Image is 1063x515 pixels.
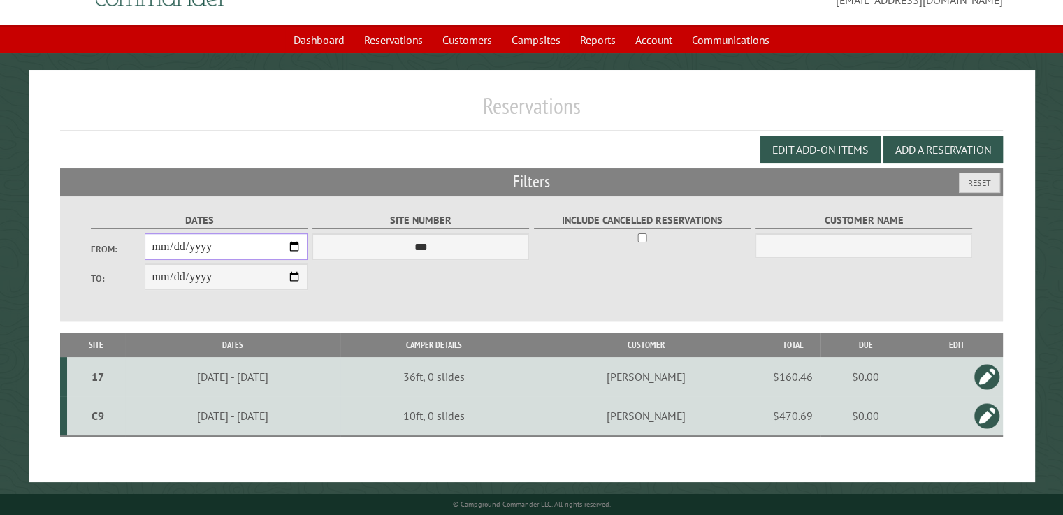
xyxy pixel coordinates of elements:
div: [DATE] - [DATE] [127,370,338,384]
label: Dates [91,212,308,229]
label: To: [91,272,145,285]
label: Include Cancelled Reservations [534,212,751,229]
label: Customer Name [755,212,973,229]
button: Edit Add-on Items [760,136,881,163]
td: [PERSON_NAME] [528,396,765,436]
a: Customers [434,27,500,53]
small: © Campground Commander LLC. All rights reserved. [453,500,611,509]
div: 17 [73,370,123,384]
th: Edit [911,333,1003,357]
td: 10ft, 0 slides [340,396,528,436]
label: From: [91,242,145,256]
th: Site [67,333,125,357]
button: Add a Reservation [883,136,1003,163]
a: Reports [572,27,624,53]
a: Communications [684,27,778,53]
td: $470.69 [765,396,820,436]
td: 36ft, 0 slides [340,357,528,396]
th: Due [820,333,911,357]
h2: Filters [60,168,1003,195]
td: $0.00 [820,396,911,436]
td: $0.00 [820,357,911,396]
a: Account [627,27,681,53]
h1: Reservations [60,92,1003,131]
div: [DATE] - [DATE] [127,409,338,423]
a: Reservations [356,27,431,53]
button: Reset [959,173,1000,193]
td: [PERSON_NAME] [528,357,765,396]
td: $160.46 [765,357,820,396]
th: Total [765,333,820,357]
th: Dates [125,333,340,357]
label: Site Number [312,212,530,229]
a: Campsites [503,27,569,53]
th: Customer [528,333,765,357]
a: Dashboard [285,27,353,53]
div: C9 [73,409,123,423]
th: Camper Details [340,333,528,357]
